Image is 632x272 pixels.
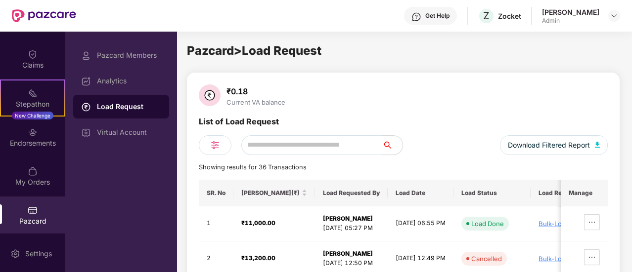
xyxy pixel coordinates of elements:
[209,139,221,151] img: svg+xml;base64,PHN2ZyB4bWxucz0iaHR0cDovL3d3dy53My5vcmcvMjAwMC9zdmciIHdpZHRoPSIyNCIgaGVpZ2h0PSIyNC...
[12,112,53,119] div: New Challenge
[382,141,403,149] span: search
[585,218,599,226] span: ellipsis
[199,116,279,135] div: List of Load Request
[323,215,373,222] strong: [PERSON_NAME]
[233,180,315,206] th: Load Amount(₹)
[241,254,275,262] strong: ₹13,200.00
[97,102,161,112] div: Load Request
[382,135,403,155] button: search
[584,249,600,265] button: ellipsis
[388,180,453,206] th: Load Date
[453,180,531,206] th: Load Status
[610,12,618,20] img: svg+xml;base64,PHN2ZyBpZD0iRHJvcGRvd24tMzJ4MzIiIHhtbG5zPSJodHRwOi8vd3d3LnczLm9yZy8yMDAwL3N2ZyIgd2...
[595,142,600,148] img: svg+xml;base64,PHN2ZyB4bWxucz0iaHR0cDovL3d3dy53My5vcmcvMjAwMC9zdmciIHhtbG5zOnhsaW5rPSJodHRwOi8vd3...
[81,77,91,86] img: svg+xml;base64,PHN2ZyBpZD0iRGFzaGJvYXJkIiB4bWxucz0iaHR0cDovL3d3dy53My5vcmcvMjAwMC9zdmciIHdpZHRoPS...
[187,43,321,58] span: Pazcard > Load Request
[585,253,599,261] span: ellipsis
[22,249,55,259] div: Settings
[542,7,599,17] div: [PERSON_NAME]
[225,86,287,96] div: ₹0.18
[241,189,300,197] span: [PERSON_NAME](₹)
[12,9,76,22] img: New Pazcare Logo
[500,135,608,155] button: Download Filtered Report
[323,250,373,257] strong: [PERSON_NAME]
[323,259,380,268] div: [DATE] 12:50 PM
[28,49,38,59] img: svg+xml;base64,PHN2ZyBpZD0iQ2xhaW0iIHhtbG5zPSJodHRwOi8vd3d3LnczLm9yZy8yMDAwL3N2ZyIgd2lkdGg9IjIwIi...
[97,128,161,136] div: Virtual Account
[81,51,91,61] img: svg+xml;base64,PHN2ZyBpZD0iUHJvZmlsZSIgeG1sbnM9Imh0dHA6Ly93d3cudzMub3JnLzIwMDAvc3ZnIiB3aWR0aD0iMj...
[97,77,161,85] div: Analytics
[199,84,221,106] img: svg+xml;base64,PHN2ZyB4bWxucz0iaHR0cDovL3d3dy53My5vcmcvMjAwMC9zdmciIHdpZHRoPSIzNiIgaGVpZ2h0PSIzNi...
[97,51,161,59] div: Pazcard Members
[483,10,490,22] span: Z
[1,99,64,109] div: Stepathon
[199,206,233,241] td: 1
[471,254,502,264] div: Cancelled
[542,17,599,25] div: Admin
[241,219,275,227] strong: ₹11,000.00
[388,206,453,241] td: [DATE] 06:55 PM
[28,127,38,137] img: svg+xml;base64,PHN2ZyBpZD0iRW5kb3JzZW1lbnRzIiB4bWxucz0iaHR0cDovL3d3dy53My5vcmcvMjAwMC9zdmciIHdpZH...
[498,11,521,21] div: Zocket
[81,102,91,112] img: svg+xml;base64,PHN2ZyBpZD0iTG9hZF9SZXF1ZXN0IiBkYXRhLW5hbWU9IkxvYWQgUmVxdWVzdCIgeG1sbnM9Imh0dHA6Ly...
[199,163,307,171] span: Showing results for 36 Transactions
[584,214,600,230] button: ellipsis
[28,88,38,98] img: svg+xml;base64,PHN2ZyB4bWxucz0iaHR0cDovL3d3dy53My5vcmcvMjAwMC9zdmciIHdpZHRoPSIyMSIgaGVpZ2h0PSIyMC...
[471,219,504,229] div: Load Done
[28,166,38,176] img: svg+xml;base64,PHN2ZyBpZD0iTXlfT3JkZXJzIiBkYXRhLW5hbWU9Ik15IE9yZGVycyIgeG1sbnM9Imh0dHA6Ly93d3cudz...
[10,249,20,259] img: svg+xml;base64,PHN2ZyBpZD0iU2V0dGluZy0yMHgyMCIgeG1sbnM9Imh0dHA6Ly93d3cudzMub3JnLzIwMDAvc3ZnIiB3aW...
[411,12,421,22] img: svg+xml;base64,PHN2ZyBpZD0iSGVscC0zMngzMiIgeG1sbnM9Imh0dHA6Ly93d3cudzMub3JnLzIwMDAvc3ZnIiB3aWR0aD...
[28,205,38,215] img: svg+xml;base64,PHN2ZyBpZD0iUGF6Y2FyZCIgeG1sbnM9Imh0dHA6Ly93d3cudzMub3JnLzIwMDAvc3ZnIiB3aWR0aD0iMj...
[561,180,608,206] th: Manage
[315,180,388,206] th: Load Requested By
[323,224,380,233] div: [DATE] 05:27 PM
[225,98,287,106] div: Current VA balance
[425,12,450,20] div: Get Help
[508,140,590,151] span: Download Filtered Report
[81,128,91,138] img: svg+xml;base64,PHN2ZyBpZD0iVmlydHVhbF9BY2NvdW50IiBkYXRhLW5hbWU9IlZpcnR1YWwgQWNjb3VudCIgeG1sbnM9Im...
[199,180,233,206] th: SR. No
